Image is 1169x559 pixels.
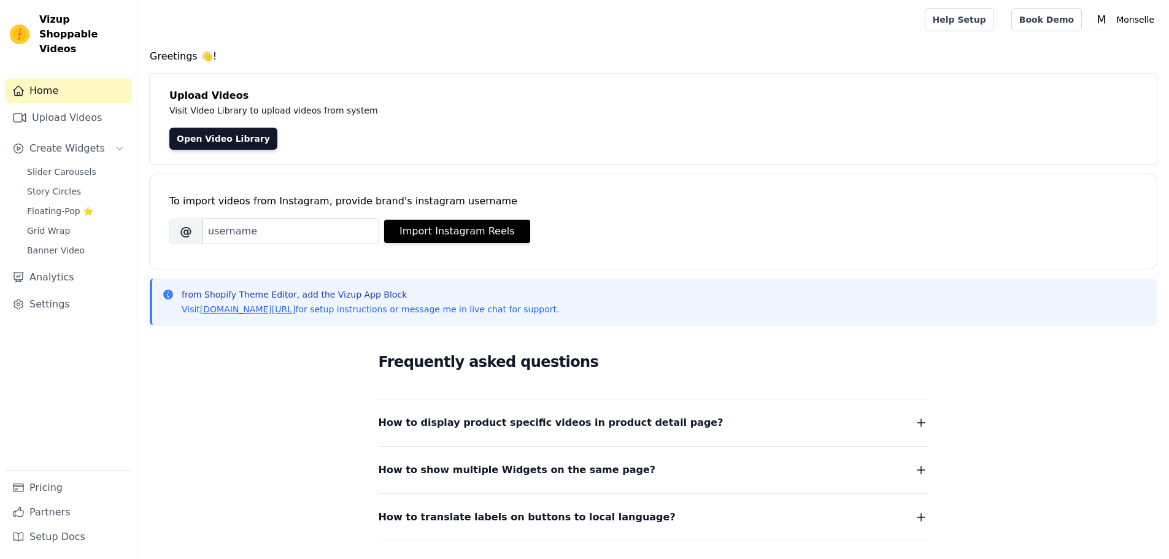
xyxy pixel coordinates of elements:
[182,288,559,301] p: from Shopify Theme Editor, add the Vizup App Block
[5,292,132,317] a: Settings
[379,461,656,479] span: How to show multiple Widgets on the same page?
[925,8,994,31] a: Help Setup
[20,222,132,239] a: Grid Wrap
[27,185,81,198] span: Story Circles
[379,414,723,431] span: How to display product specific videos in product detail page?
[27,205,93,217] span: Floating-Pop ⭐
[20,242,132,259] a: Banner Video
[379,350,928,374] h2: Frequently asked questions
[379,414,928,431] button: How to display product specific videos in product detail page?
[182,303,559,315] p: Visit for setup instructions or message me in live chat for support.
[169,194,1137,209] div: To import videos from Instagram, provide brand's instagram username
[20,202,132,220] a: Floating-Pop ⭐
[150,49,1157,64] h4: Greetings 👋!
[10,25,29,44] img: Vizup
[27,244,85,256] span: Banner Video
[1092,9,1159,31] button: M Monselle
[5,525,132,549] a: Setup Docs
[27,166,96,178] span: Slider Carousels
[5,265,132,290] a: Analytics
[5,106,132,130] a: Upload Videos
[39,12,127,56] span: Vizup Shoppable Videos
[379,509,928,526] button: How to translate labels on buttons to local language?
[29,141,105,156] span: Create Widgets
[5,476,132,500] a: Pricing
[1011,8,1082,31] a: Book Demo
[5,500,132,525] a: Partners
[379,461,928,479] button: How to show multiple Widgets on the same page?
[200,304,296,314] a: [DOMAIN_NAME][URL]
[27,225,70,237] span: Grid Wrap
[20,163,132,180] a: Slider Carousels
[169,128,277,150] a: Open Video Library
[169,218,203,244] span: @
[169,88,1137,103] h4: Upload Videos
[1097,13,1106,26] text: M
[5,79,132,103] a: Home
[169,103,719,118] p: Visit Video Library to upload videos from system
[384,220,530,243] button: Import Instagram Reels
[203,218,379,244] input: username
[379,509,676,526] span: How to translate labels on buttons to local language?
[1111,9,1159,31] p: Monselle
[20,183,132,200] a: Story Circles
[5,136,132,161] button: Create Widgets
